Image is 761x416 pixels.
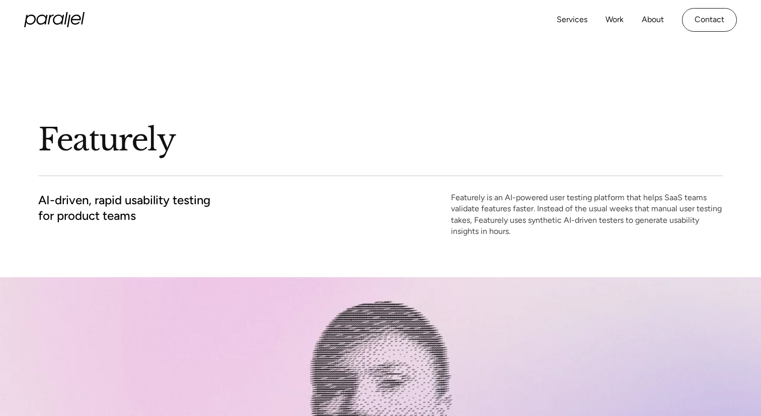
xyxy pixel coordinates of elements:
[557,13,587,27] a: Services
[605,13,624,27] a: Work
[682,8,737,32] a: Contact
[24,12,85,27] a: home
[642,13,664,27] a: About
[451,192,723,237] p: Featurely is an AI-powered user testing platform that helps SaaS teams validate features faster. ...
[38,120,723,159] h1: Featurely
[38,192,210,223] h2: AI-driven, rapid usability testing for product teams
